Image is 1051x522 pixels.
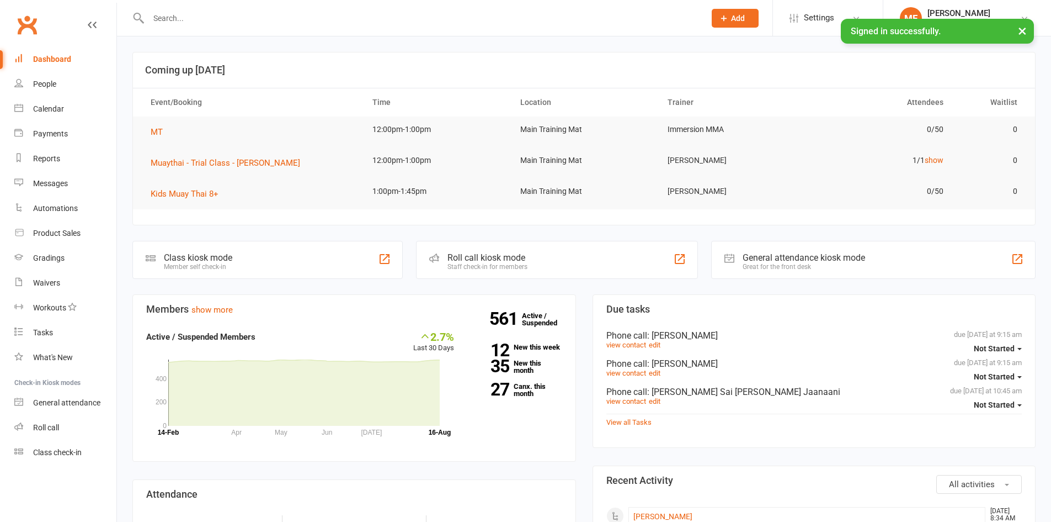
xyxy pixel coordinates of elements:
[33,448,82,457] div: Class check-in
[658,178,805,204] td: [PERSON_NAME]
[974,339,1022,358] button: Not Started
[1012,19,1032,43] button: ×
[14,415,116,440] a: Roll call
[14,72,116,97] a: People
[927,18,1020,28] div: Immersion MMA Ringwood
[805,147,953,173] td: 1/1
[14,146,116,171] a: Reports
[974,400,1015,409] span: Not Started
[33,104,64,113] div: Calendar
[362,178,510,204] td: 1:00pm-1:45pm
[649,341,660,349] a: edit
[743,263,865,271] div: Great for the front desk
[362,88,510,117] th: Time
[647,358,718,369] span: : [PERSON_NAME]
[649,369,660,377] a: edit
[804,6,834,30] span: Settings
[164,252,232,263] div: Class kiosk mode
[14,345,116,370] a: What's New
[33,353,73,362] div: What's New
[510,88,658,117] th: Location
[14,171,116,196] a: Messages
[606,341,646,349] a: view contact
[191,305,233,315] a: show more
[851,26,941,36] span: Signed in successfully.
[900,7,922,29] div: MF
[413,330,454,342] div: 2.7%
[731,14,745,23] span: Add
[606,475,1022,486] h3: Recent Activity
[362,117,510,143] td: 12:00pm-1:00pm
[712,9,759,28] button: Add
[658,147,805,173] td: [PERSON_NAME]
[151,125,170,139] button: MT
[362,147,510,173] td: 12:00pm-1:00pm
[522,304,570,335] a: 561Active / Suspended
[805,117,953,143] td: 0/50
[14,271,116,296] a: Waivers
[953,147,1027,173] td: 0
[471,381,509,398] strong: 27
[146,304,562,315] h3: Members
[164,263,232,271] div: Member self check-in
[33,303,66,312] div: Workouts
[14,122,116,146] a: Payments
[471,360,562,374] a: 35New this month
[33,55,71,64] div: Dashboard
[974,367,1022,387] button: Not Started
[151,158,300,168] span: Muaythai - Trial Class - [PERSON_NAME]
[14,97,116,122] a: Calendar
[33,80,56,88] div: People
[633,512,692,521] a: [PERSON_NAME]
[14,47,116,72] a: Dashboard
[151,127,163,137] span: MT
[33,398,100,407] div: General attendance
[658,117,805,143] td: Immersion MMA
[14,320,116,345] a: Tasks
[658,88,805,117] th: Trainer
[606,304,1022,315] h3: Due tasks
[936,475,1022,494] button: All activities
[606,387,1022,397] div: Phone call
[510,178,658,204] td: Main Training Mat
[14,246,116,271] a: Gradings
[447,252,527,263] div: Roll call kiosk mode
[606,418,652,426] a: View all Tasks
[14,196,116,221] a: Automations
[953,117,1027,143] td: 0
[33,129,68,138] div: Payments
[471,344,562,351] a: 12New this week
[33,179,68,188] div: Messages
[33,254,65,262] div: Gradings
[471,358,509,375] strong: 35
[927,8,1020,18] div: [PERSON_NAME]
[146,332,255,342] strong: Active / Suspended Members
[447,263,527,271] div: Staff check-in for members
[743,252,865,263] div: General attendance kiosk mode
[649,397,660,405] a: edit
[647,330,718,341] span: : [PERSON_NAME]
[805,178,953,204] td: 0/50
[145,65,1023,76] h3: Coming up [DATE]
[33,328,53,337] div: Tasks
[606,397,646,405] a: view contact
[471,342,509,358] strong: 12
[489,310,522,327] strong: 561
[606,369,646,377] a: view contact
[33,229,81,238] div: Product Sales
[146,489,562,500] h3: Attendance
[13,11,41,39] a: Clubworx
[953,88,1027,117] th: Waitlist
[974,344,1015,353] span: Not Started
[510,117,658,143] td: Main Training Mat
[805,88,953,117] th: Attendees
[14,440,116,465] a: Class kiosk mode
[14,391,116,415] a: General attendance kiosk mode
[510,147,658,173] td: Main Training Mat
[606,330,1022,341] div: Phone call
[145,10,697,26] input: Search...
[151,187,226,201] button: Kids Muay Thai 8+
[974,395,1022,415] button: Not Started
[606,358,1022,369] div: Phone call
[471,383,562,397] a: 27Canx. this month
